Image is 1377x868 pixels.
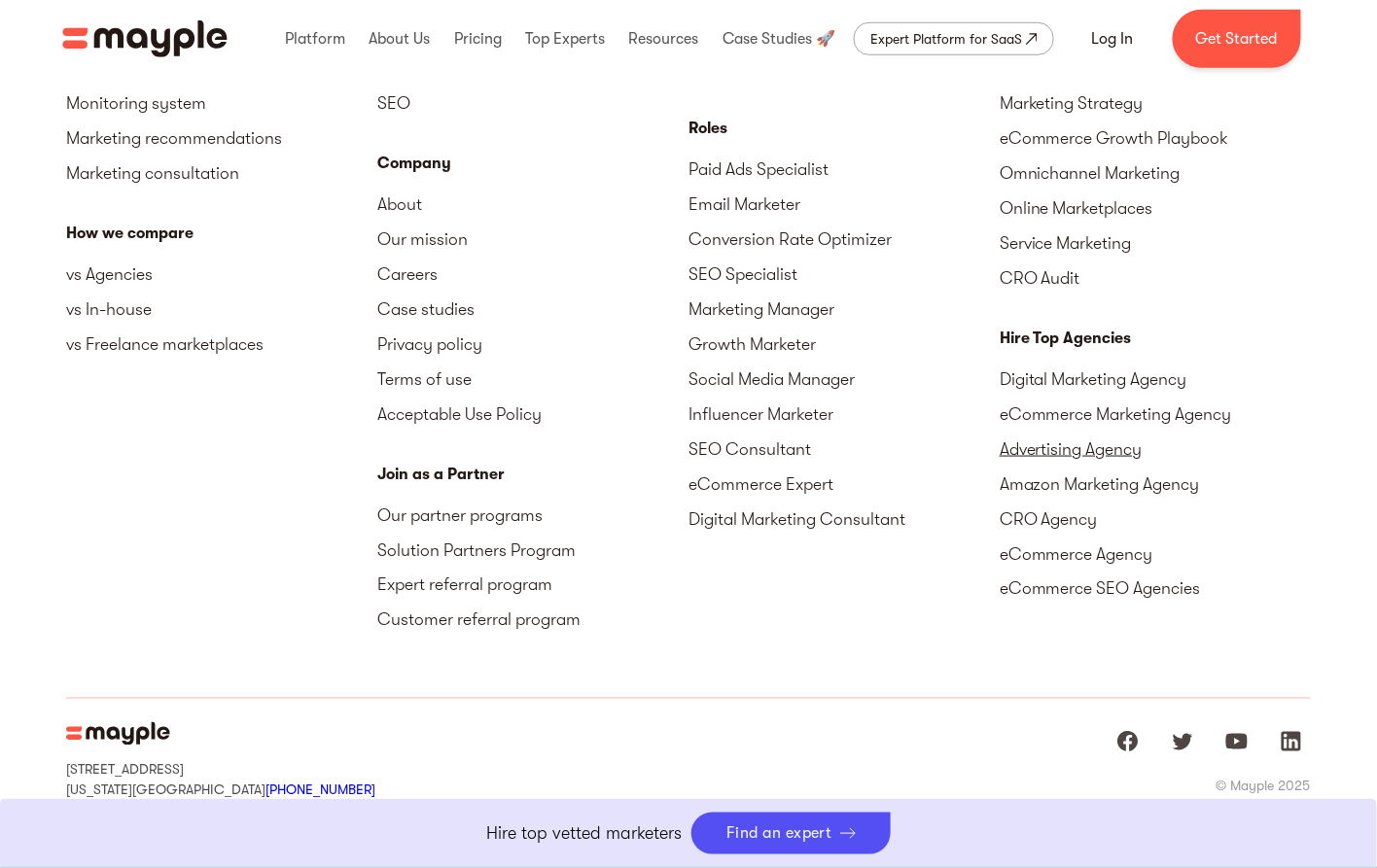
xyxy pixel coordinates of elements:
a: eCommerce Expert [688,467,1000,502]
a: [PHONE_NUMBER] [265,782,375,798]
a: SEO Specialist [688,257,1000,292]
a: CRO Audit [1000,260,1311,295]
a: Marketing Manager [688,292,1000,327]
a: eCommerce Growth Playbook [1000,121,1311,156]
a: Digital Marketing Agency [1000,362,1311,397]
img: twitter logo [1171,730,1194,753]
img: Mayple Logo [66,722,170,746]
a: Privacy policy [377,327,688,362]
a: About [377,187,688,222]
a: Email Marketer [688,187,1000,222]
div: Join as a Partner [377,463,688,486]
div: How we compare [66,222,377,245]
a: Paid Ads Specialist [688,152,1000,187]
a: eCommerce Marketing Agency [1000,397,1311,432]
a: Solution Partners Program [377,533,688,568]
img: youtube logo [1225,730,1249,753]
a: Mayple at Twitter [1163,722,1202,761]
a: Mayple at Facebook [1109,722,1147,761]
a: Marketing Strategy [1000,86,1311,121]
div: Company [377,152,688,175]
a: Log In [1069,16,1157,62]
a: eCommerce Agency [1000,537,1311,572]
a: Omnichannel Marketing [1000,156,1311,191]
a: Marketing recommendations [66,121,377,156]
img: facebook logo [1116,730,1140,753]
a: CRO Agency [1000,502,1311,537]
a: Mayple at Youtube [1218,722,1256,761]
a: Terms of use [377,362,688,397]
a: SEO Consultant [688,432,1000,467]
div: Roles [688,117,1000,140]
a: Get Started [1173,10,1301,68]
img: Mayple logo [62,20,228,57]
a: SEO [377,86,688,121]
div: About Us [365,8,436,70]
a: vs In-house [66,292,377,327]
div: © Mayple 2025 [1217,777,1311,796]
div: Pricing [449,8,507,70]
div: Top Experts [520,8,610,70]
a: Our partner programs [377,498,688,533]
a: Digital Marketing Consultant [688,502,1000,537]
a: Expert Platform for SaaS [854,22,1054,55]
a: Expert referral program [377,568,688,603]
a: Case studies [377,292,688,327]
a: Service Marketing [1000,226,1311,260]
a: eCommerce SEO Agencies [1000,572,1311,607]
div: Resources [624,8,704,70]
a: Careers [377,257,688,292]
a: Our mission [377,222,688,257]
a: Mayple at LinkedIn [1272,722,1311,761]
a: Advertising Agency [1000,432,1311,467]
div: Expert Platform for SaaS [870,27,1022,51]
a: Growth Marketer [688,327,1000,362]
div: [STREET_ADDRESS] [US_STATE][GEOGRAPHIC_DATA] [PERSON_NAME][STREET_ADDRESS] [66,761,375,819]
a: Online Marketplaces [1000,191,1311,226]
div: Platform [280,8,350,70]
iframe: Chat Widget [1280,775,1377,868]
a: Conversion Rate Optimizer [688,222,1000,257]
img: linkedIn [1280,730,1303,753]
a: vs Agencies [66,257,377,292]
a: Amazon Marketing Agency [1000,467,1311,502]
a: vs Freelance marketplaces [66,327,377,362]
a: Influencer Marketer [688,397,1000,432]
a: Acceptable Use Policy [377,397,688,432]
a: Marketing consultation [66,156,377,191]
a: Monitoring system [66,86,377,121]
a: Social Media Manager [688,362,1000,397]
a: Customer referral program [377,603,688,638]
a: home [62,20,228,57]
div: Hire Top Agencies [1000,327,1311,350]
